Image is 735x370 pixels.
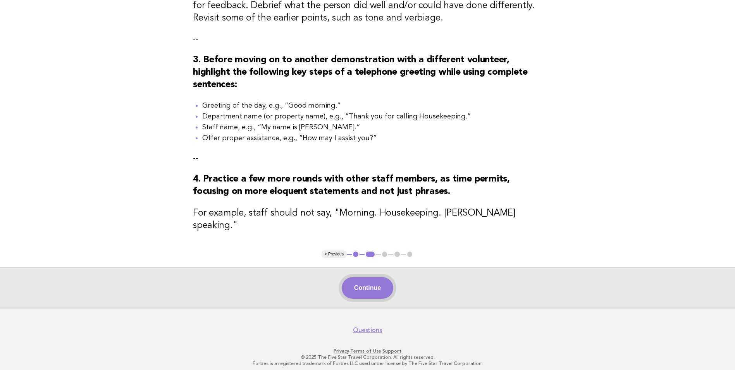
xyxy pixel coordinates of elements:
[352,250,360,258] button: 1
[193,55,528,89] strong: 3. Before moving on to another demonstration with a different volunteer, highlight the following ...
[202,100,542,111] li: Greeting of the day, e.g., “Good morning.”
[131,360,605,367] p: Forbes is a registered trademark of Forbes LLC used under license by The Five Star Travel Corpora...
[202,122,542,133] li: Staff name, e.g., “My name is [PERSON_NAME].”
[342,277,393,299] button: Continue
[131,348,605,354] p: · ·
[193,153,542,164] p: --
[202,133,542,144] li: Offer proper assistance, e.g., “How may I assist you?”
[322,250,347,258] button: < Previous
[353,326,382,334] a: Questions
[334,348,349,354] a: Privacy
[365,250,376,258] button: 2
[193,34,542,45] p: --
[350,348,381,354] a: Terms of Use
[193,175,510,196] strong: 4. Practice a few more rounds with other staff members, as time permits, focusing on more eloquen...
[382,348,401,354] a: Support
[131,354,605,360] p: © 2025 The Five Star Travel Corporation. All rights reserved.
[193,207,542,232] h3: For example, staff should not say, "Morning. Housekeeping. [PERSON_NAME] speaking."
[202,111,542,122] li: Department name (or property name), e.g., “Thank you for calling Housekeeping.”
